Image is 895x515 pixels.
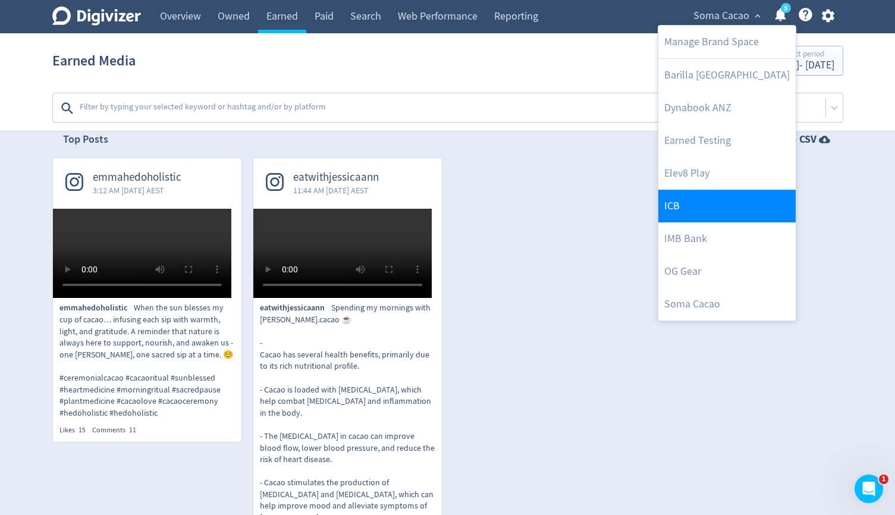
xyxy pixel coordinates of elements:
[658,92,796,124] a: Dynabook ANZ
[879,475,888,484] span: 1
[658,59,796,92] a: Barilla [GEOGRAPHIC_DATA]
[658,157,796,190] a: Elev8 Play
[658,26,796,58] a: Manage Brand Space
[855,475,883,503] iframe: Intercom live chat
[658,255,796,288] a: OG Gear
[658,288,796,321] a: Soma Cacao
[658,190,796,222] a: ICB
[658,124,796,157] a: Earned Testing
[658,222,796,255] a: IMB Bank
